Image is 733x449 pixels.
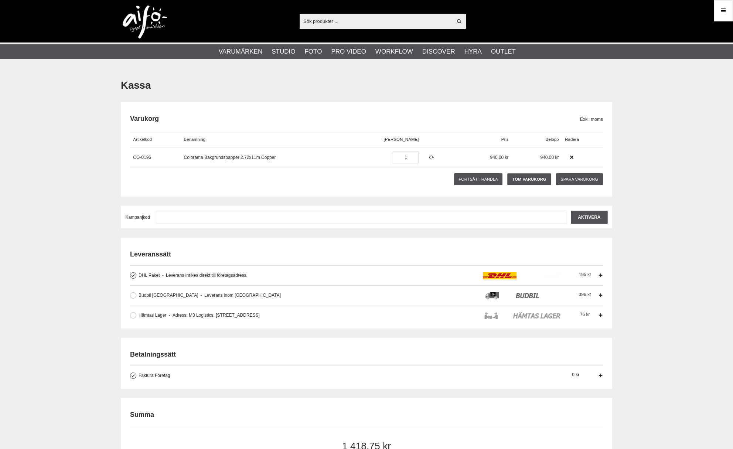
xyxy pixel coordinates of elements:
[375,47,413,57] a: Workflow
[483,292,563,299] img: icon_budbil_logo.png
[126,215,150,220] span: Kampanjkod
[383,137,419,142] span: [PERSON_NAME]
[139,373,170,378] span: Faktura Företag
[139,293,198,298] span: Budbil [GEOGRAPHIC_DATA]
[162,273,248,278] span: Leverans inrikes direkt till företagsadress.
[304,47,322,57] a: Foto
[123,6,167,39] img: logo.png
[483,272,563,279] img: icon_dhl.png
[579,292,591,297] span: 396
[331,47,366,57] a: Pro Video
[422,47,455,57] a: Discover
[169,313,260,318] span: Adress: M3 Logistics, [STREET_ADDRESS]
[491,47,516,57] a: Outlet
[580,312,590,317] span: 76
[579,272,591,277] span: 195
[121,78,612,93] h1: Kassa
[556,173,603,185] a: Spara varukorg
[139,313,166,318] span: Hämtas Lager
[130,410,154,419] h2: Summa
[571,211,607,224] input: Aktivera
[133,137,152,142] span: Artikelkod
[219,47,263,57] a: Varumärken
[507,173,551,185] a: Töm varukorg
[501,137,509,142] span: Pris
[184,155,276,160] a: Colorama Bakgrundspapper 2.72x11m Copper
[130,114,580,123] h2: Varukorg
[490,155,504,160] span: 940.00
[139,273,160,278] span: DHL Paket
[546,137,559,142] span: Belopp
[540,155,554,160] span: 940.00
[272,47,295,57] a: Studio
[572,372,579,377] span: 0
[300,16,452,27] input: Sök produkter ...
[133,155,151,160] a: CO-0196
[483,312,563,319] img: icon_lager_logo.png
[201,293,281,298] span: Leverans inom [GEOGRAPHIC_DATA]
[464,47,482,57] a: Hyra
[565,137,579,142] span: Radera
[454,173,503,185] a: Fortsätt handla
[130,250,603,259] h2: Leveranssätt
[184,137,205,142] span: Benämning
[130,350,603,359] h2: Betalningssätt
[580,116,603,123] span: Exkl. moms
